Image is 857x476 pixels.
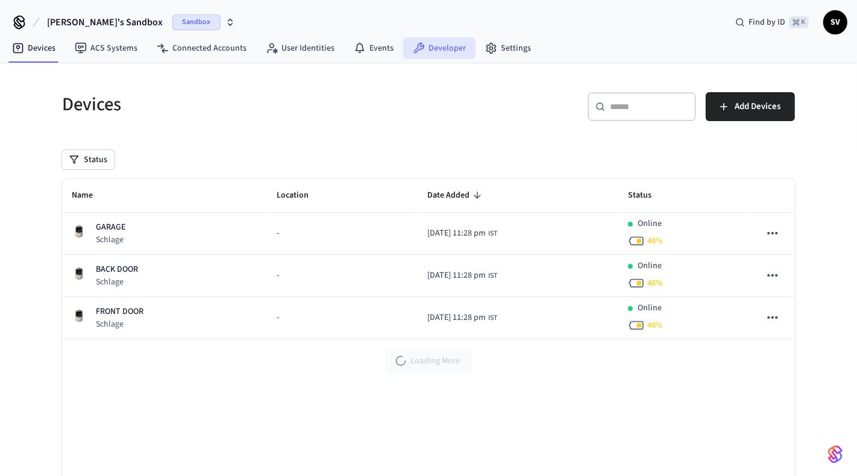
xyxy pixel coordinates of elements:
[96,276,138,288] p: Schlage
[96,305,143,318] p: FRONT DOOR
[427,312,486,324] span: [DATE] 11:28 pm
[72,266,86,281] img: Schlage Sense Smart Deadbolt with Camelot Trim, Front
[789,16,809,28] span: ⌘ K
[403,37,476,59] a: Developer
[647,235,663,247] span: 48 %
[427,186,485,205] span: Date Added
[828,445,843,464] img: SeamLogoGradient.69752ec5.svg
[72,224,86,239] img: Schlage Sense Smart Deadbolt with Camelot Trim, Front
[427,312,497,324] div: Asia/Calcutta
[427,269,497,282] div: Asia/Calcutta
[277,186,324,205] span: Location
[427,227,497,240] div: Asia/Calcutta
[277,227,279,240] span: -
[256,37,344,59] a: User Identities
[2,37,65,59] a: Devices
[824,11,846,33] span: SV
[62,179,795,339] table: sticky table
[706,92,795,121] button: Add Devices
[638,260,662,272] p: Online
[47,15,163,30] span: [PERSON_NAME]'s Sandbox
[96,221,125,234] p: GARAGE
[62,150,115,169] button: Status
[638,302,662,315] p: Online
[277,269,279,282] span: -
[147,37,256,59] a: Connected Accounts
[65,37,147,59] a: ACS Systems
[726,11,818,33] div: Find by ID⌘ K
[96,234,125,246] p: Schlage
[62,92,421,117] h5: Devices
[488,271,497,281] span: IST
[172,14,221,30] span: Sandbox
[647,319,663,331] span: 48 %
[277,312,279,324] span: -
[344,37,403,59] a: Events
[96,318,143,330] p: Schlage
[488,228,497,239] span: IST
[476,37,541,59] a: Settings
[823,10,847,34] button: SV
[427,269,486,282] span: [DATE] 11:28 pm
[647,277,663,289] span: 48 %
[427,227,486,240] span: [DATE] 11:28 pm
[72,308,86,323] img: Schlage Sense Smart Deadbolt with Camelot Trim, Front
[628,186,667,205] span: Status
[488,313,497,324] span: IST
[72,186,108,205] span: Name
[749,16,785,28] span: Find by ID
[638,218,662,230] p: Online
[735,99,780,114] span: Add Devices
[96,263,138,276] p: BACK DOOR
